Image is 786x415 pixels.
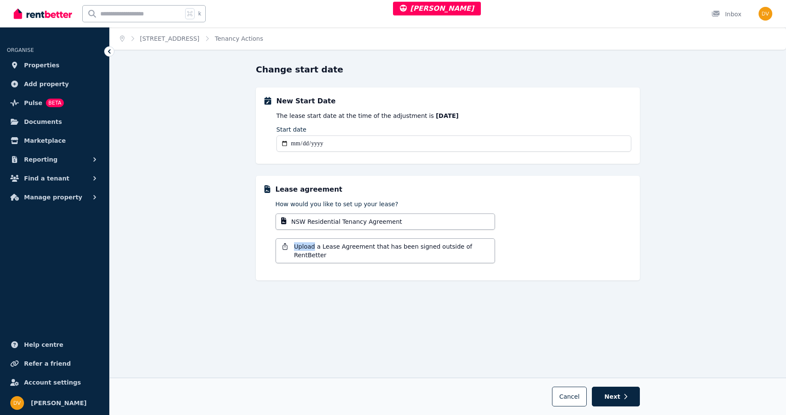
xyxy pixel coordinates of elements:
h5: New Start Date [276,96,336,106]
span: Cancel [559,393,579,400]
button: Cancel [552,387,587,406]
span: NSW Residential Tenancy Agreement [291,217,402,226]
button: Reporting [7,151,102,168]
span: Properties [24,60,60,70]
span: Tenancy Actions [215,34,263,43]
span: Documents [24,117,62,127]
span: Reporting [24,154,57,165]
span: Refer a friend [24,358,71,369]
span: Upload a Lease Agreement that has been signed outside of RentBetter [294,242,489,259]
label: Start date [276,125,306,134]
span: Find a tenant [24,173,69,183]
p: The lease start date at the time of the adjustment is [276,111,631,120]
button: Find a tenant [7,170,102,187]
a: Marketplace [7,132,102,149]
span: Help centre [24,340,63,350]
button: Manage property [7,189,102,206]
a: Refer a friend [7,355,102,372]
span: BETA [46,99,64,107]
b: [DATE] [436,112,459,119]
a: Help centre [7,336,102,353]
a: Properties [7,57,102,74]
p: How would you like to set up your lease? [276,200,632,208]
span: ORGANISE [7,47,34,53]
span: Marketplace [24,135,66,146]
h5: Lease agreement [276,184,342,195]
span: Manage property [24,192,82,202]
img: Dinesh Vaidhya [10,396,24,410]
h2: Change start date [256,63,343,75]
a: Account settings [7,374,102,391]
span: Add property [24,79,69,89]
img: RentBetter [14,7,72,20]
button: Next [592,387,640,406]
nav: Breadcrumb [110,27,273,50]
div: Inbox [711,10,741,18]
span: Next [604,392,620,401]
span: Account settings [24,377,81,388]
span: k [198,10,201,17]
span: [PERSON_NAME] [400,4,474,12]
span: Pulse [24,98,42,108]
img: Dinesh Vaidhya [759,7,772,21]
a: PulseBETA [7,94,102,111]
a: [STREET_ADDRESS] [140,35,200,42]
a: Add property [7,75,102,93]
span: [PERSON_NAME] [31,398,87,408]
a: Documents [7,113,102,130]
